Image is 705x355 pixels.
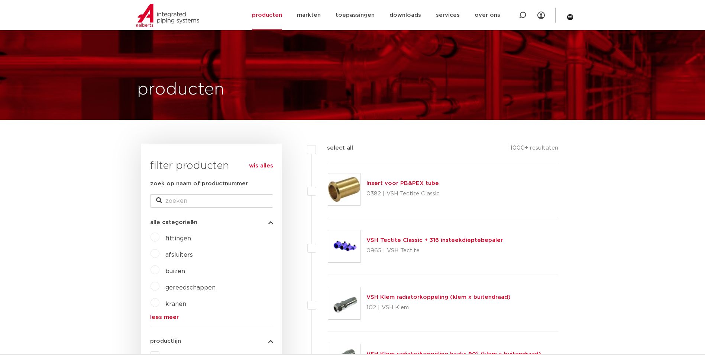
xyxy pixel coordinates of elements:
[366,245,503,257] p: 0965 | VSH Tectite
[150,220,197,225] span: alle categorieën
[150,159,273,173] h3: filter producten
[150,194,273,208] input: zoeken
[366,302,511,314] p: 102 | VSH Klem
[150,179,248,188] label: zoek op naam of productnummer
[150,338,181,344] span: productlijn
[165,236,191,242] a: fittingen
[165,252,193,258] a: afsluiters
[165,301,186,307] a: kranen
[366,237,503,243] a: VSH Tectite Classic + 316 insteekdieptebepaler
[165,268,185,274] a: buizen
[510,144,558,155] p: 1000+ resultaten
[328,230,360,262] img: Thumbnail for VSH Tectite Classic + 316 insteekdieptebepaler
[150,314,273,320] a: lees meer
[316,144,353,153] label: select all
[366,294,511,300] a: VSH Klem radiatorkoppeling (klem x buitendraad)
[150,338,273,344] button: productlijn
[366,188,440,200] p: 0382 | VSH Tectite Classic
[328,287,360,319] img: Thumbnail for VSH Klem radiatorkoppeling (klem x buitendraad)
[249,161,273,170] a: wis alles
[328,173,360,205] img: Thumbnail for Insert voor PB&PEX tube
[165,285,216,291] a: gereedschappen
[150,220,273,225] button: alle categorieën
[366,180,439,186] a: Insert voor PB&PEX tube
[137,78,224,102] h1: producten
